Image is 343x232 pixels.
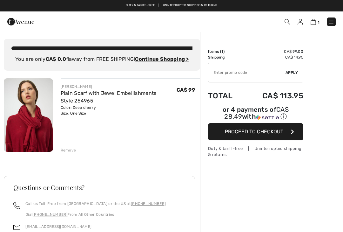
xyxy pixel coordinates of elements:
img: Search [285,19,290,25]
a: [PHONE_NUMBER] [131,201,166,206]
div: or 4 payments ofCA$ 28.49withSezzle Click to learn more about Sezzle [208,107,303,123]
span: CA$ 99 [177,87,195,93]
button: Proceed to Checkout [208,123,303,140]
div: Duty & tariff-free | Uninterrupted shipping & returns [208,145,303,158]
td: Total [208,85,244,107]
span: CA$ 28.49 [224,106,289,120]
div: Color: Deep cherry Size: One Size [61,105,177,116]
td: Items ( ) [208,49,244,54]
a: [EMAIL_ADDRESS][DOMAIN_NAME] [25,224,91,229]
img: email [13,224,20,231]
a: Plain Scarf with Jewel Embellishments Style 254965 [61,90,157,104]
img: call [13,202,20,209]
td: CA$ 14.95 [244,54,303,60]
img: Menu [328,19,334,25]
a: Continue Shopping > [135,56,189,62]
div: or 4 payments of with [208,107,303,121]
p: Dial From All Other Countries [25,212,166,217]
strong: CA$ 0.01 [46,56,69,62]
img: My Info [298,19,303,25]
img: Plain Scarf with Jewel Embellishments Style 254965 [4,78,53,152]
span: 1 [221,49,223,54]
img: 1ère Avenue [7,15,34,28]
span: Apply [286,70,298,75]
p: Call us Toll-Free from [GEOGRAPHIC_DATA] or the US at [25,201,166,207]
div: Remove [61,147,76,153]
input: Promo code [208,63,286,82]
div: You are only away from FREE SHIPPING! [11,55,192,63]
span: 1 [318,20,319,25]
td: CA$ 113.95 [244,85,303,107]
img: Sezzle [256,115,279,120]
h3: Questions or Comments? [13,184,185,191]
a: 1ère Avenue [7,18,34,24]
div: [PERSON_NAME] [61,84,177,89]
img: Shopping Bag [311,19,316,25]
td: Shipping [208,54,244,60]
a: [PHONE_NUMBER] [32,212,67,217]
a: 1 [311,18,319,25]
span: Proceed to Checkout [225,129,283,135]
td: CA$ 99.00 [244,49,303,54]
